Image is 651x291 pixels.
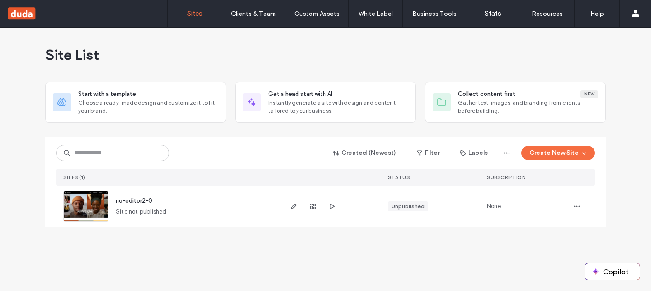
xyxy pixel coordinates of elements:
span: Collect content first [458,90,515,99]
span: Gather text, images, and branding from clients before building. [458,99,598,115]
span: Site not published [116,207,167,216]
span: SITES (1) [63,174,85,181]
div: Collect content firstNewGather text, images, and branding from clients before building. [425,82,606,123]
label: Help [590,10,604,18]
div: Start with a templateChoose a ready-made design and customize it to fit your brand. [45,82,226,123]
div: Get a head start with AIInstantly generate a site with design and content tailored to your business. [235,82,416,123]
div: Unpublished [392,202,425,210]
a: no-editor2-0 [116,197,152,204]
button: Copilot [585,263,640,280]
button: Filter [408,146,448,160]
label: Stats [485,10,501,18]
button: Create New Site [521,146,595,160]
span: SUBSCRIPTION [487,174,525,181]
span: Site List [45,46,99,64]
span: Get a head start with AI [268,90,332,99]
span: Choose a ready-made design and customize it to fit your brand. [78,99,218,115]
button: Labels [452,146,496,160]
label: Custom Assets [294,10,340,18]
span: Instantly generate a site with design and content tailored to your business. [268,99,408,115]
label: Sites [187,10,203,18]
button: Created (Newest) [325,146,404,160]
div: New [580,90,598,98]
label: White Label [359,10,393,18]
label: Business Tools [412,10,457,18]
label: Clients & Team [231,10,276,18]
span: Start with a template [78,90,136,99]
span: None [487,202,501,211]
label: Resources [532,10,563,18]
span: STATUS [388,174,410,181]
